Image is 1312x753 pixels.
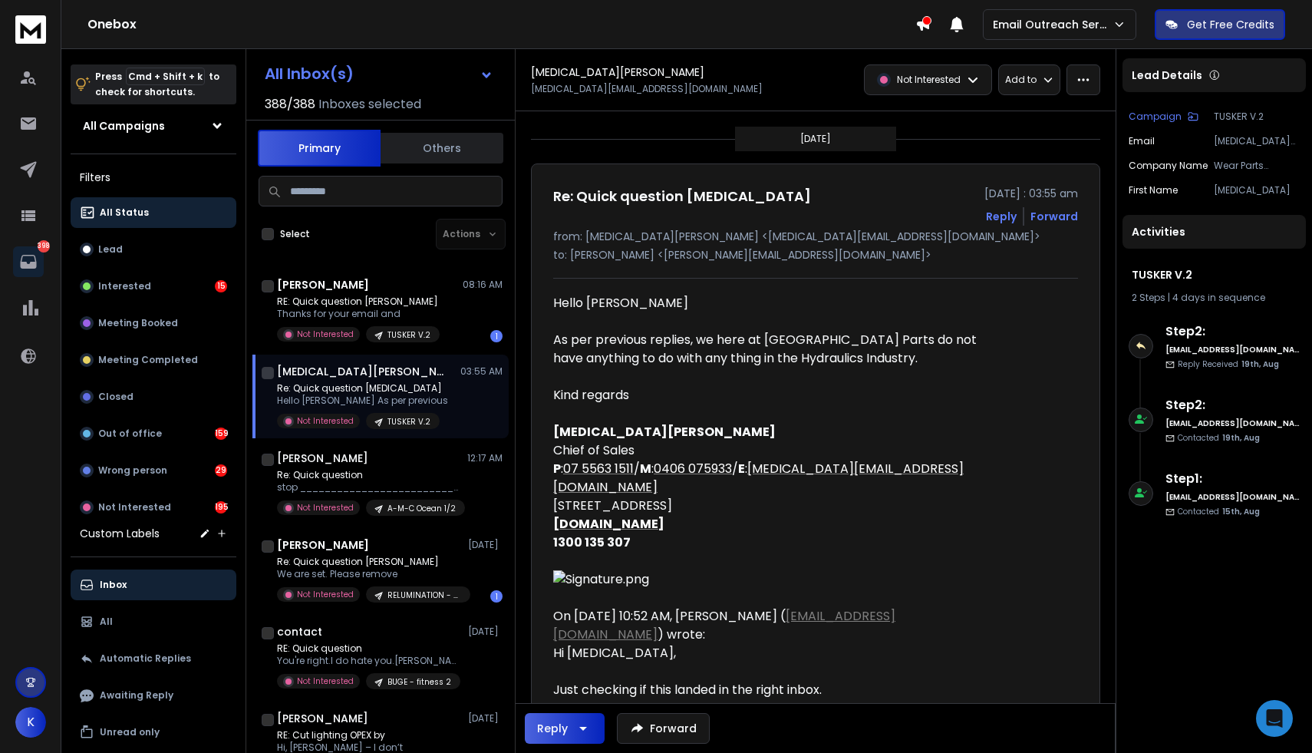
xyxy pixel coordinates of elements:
[71,167,236,188] h3: Filters
[1132,267,1297,282] h1: TUSKER V.2
[1155,9,1285,40] button: Get Free Credits
[297,329,354,340] p: Not Interested
[318,95,421,114] h3: Inboxes selected
[1214,111,1300,123] p: TUSKER V.2
[553,331,1001,368] div: As per previous replies, we here at [GEOGRAPHIC_DATA] Parts do not have anything to do with any t...
[277,481,461,494] p: stop ________________________________ From: [PERSON_NAME]
[71,606,236,637] button: All
[277,395,448,407] p: Hello [PERSON_NAME] As per previous
[1132,68,1202,83] p: Lead Details
[563,460,634,477] a: 07 5563 1511
[15,15,46,44] img: logo
[1129,135,1155,147] p: Email
[100,689,173,702] p: Awaiting Reply
[553,681,1001,699] div: Just checking if this landed in the right inbox.
[100,616,113,628] p: All
[553,460,964,496] a: [MEDICAL_DATA][EMAIL_ADDRESS][DOMAIN_NAME]
[277,382,448,395] p: Re: Quick question [MEDICAL_DATA]
[1129,111,1182,123] p: Campaign
[897,74,961,86] p: Not Interested
[71,197,236,228] button: All Status
[280,228,310,240] label: Select
[1165,418,1300,429] h6: [EMAIL_ADDRESS][DOMAIN_NAME]
[98,243,123,256] p: Lead
[80,526,160,541] h3: Custom Labels
[800,133,831,145] p: [DATE]
[1165,470,1300,488] h6: Step 1 :
[1165,396,1300,414] h6: Step 2 :
[553,533,631,551] strong: 1300 135 307
[100,726,160,738] p: Unread only
[98,428,162,440] p: Out of office
[87,15,915,34] h1: Onebox
[277,451,368,466] h1: [PERSON_NAME]
[984,186,1078,201] p: [DATE] : 03:55 am
[277,556,461,568] p: Re: Quick question [PERSON_NAME]
[1129,111,1198,123] button: Campaign
[525,713,605,744] button: Reply
[297,415,354,427] p: Not Interested
[468,712,503,725] p: [DATE]
[1222,506,1260,517] span: 15th, Aug
[297,675,354,687] p: Not Interested
[98,280,151,292] p: Interested
[252,58,506,89] button: All Inbox(s)
[460,365,503,378] p: 03:55 AM
[71,111,236,141] button: All Campaigns
[71,271,236,302] button: Interested15
[553,570,1001,589] img: Signature.png
[468,539,503,551] p: [DATE]
[553,441,1001,460] div: Chief of Sales
[71,418,236,449] button: Out of office159
[15,707,46,738] button: K
[640,460,651,477] strong: M
[537,721,568,736] div: Reply
[1132,292,1297,304] div: |
[71,570,236,600] button: Inbox
[71,308,236,339] button: Meeting Booked
[490,330,503,342] div: 1
[553,460,561,477] strong: P
[1187,17,1274,32] p: Get Free Credits
[553,515,664,533] a: [DOMAIN_NAME]
[1178,432,1260,444] p: Contacted
[71,680,236,711] button: Awaiting Reply
[1165,322,1300,341] h6: Step 2 :
[1178,358,1279,370] p: Reply Received
[738,460,745,477] strong: E
[277,277,369,292] h1: [PERSON_NAME]
[490,590,503,603] div: 1
[258,130,381,167] button: Primary
[553,186,811,207] h1: Re: Quick question [MEDICAL_DATA]
[531,83,763,95] p: [MEDICAL_DATA][EMAIL_ADDRESS][DOMAIN_NAME]
[277,624,322,639] h1: contact
[654,460,732,477] a: 0406 075933
[1122,215,1306,249] div: Activities
[1165,344,1300,355] h6: [EMAIL_ADDRESS][DOMAIN_NAME]
[387,590,461,601] p: RELUMINATION - V.2 0 - [DATE]
[71,643,236,674] button: Automatic Replies
[215,501,227,514] div: 195
[215,280,227,292] div: 15
[98,354,198,366] p: Meeting Completed
[1172,291,1265,304] span: 4 days in sequence
[98,317,178,329] p: Meeting Booked
[71,381,236,412] button: Closed
[71,455,236,486] button: Wrong person29
[1132,291,1165,304] span: 2 Steps
[277,537,369,553] h1: [PERSON_NAME]
[297,589,354,600] p: Not Interested
[553,497,1001,515] div: [STREET_ADDRESS]
[38,240,50,253] p: 398
[553,229,1078,244] p: from: [MEDICAL_DATA][PERSON_NAME] <[MEDICAL_DATA][EMAIL_ADDRESS][DOMAIN_NAME]>
[381,131,503,165] button: Others
[1214,184,1300,197] p: [MEDICAL_DATA]
[71,492,236,523] button: Not Interested195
